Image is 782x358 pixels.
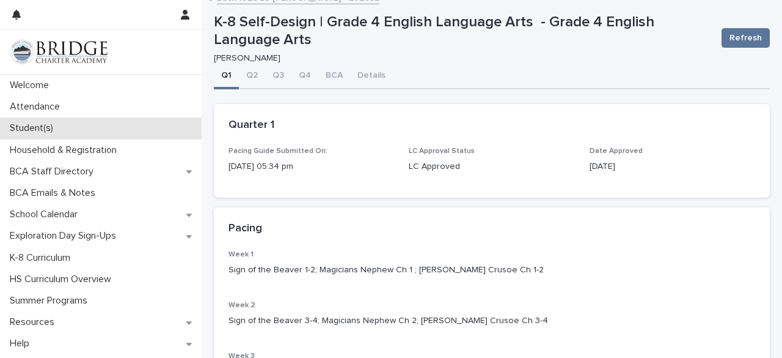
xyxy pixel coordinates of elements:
[10,40,108,64] img: V1C1m3IdTEidaUdm9Hs0
[5,144,126,156] p: Household & Registration
[5,166,103,177] p: BCA Staff Directory
[729,32,762,44] span: Refresh
[5,252,80,264] p: K-8 Curriculum
[5,274,121,285] p: HS Curriculum Overview
[318,64,350,89] button: BCA
[350,64,393,89] button: Details
[5,122,63,134] p: Student(s)
[5,80,59,91] p: Welcome
[5,338,39,349] p: Help
[228,147,327,155] span: Pacing Guide Submitted On:
[590,160,755,173] p: [DATE]
[239,64,265,89] button: Q2
[228,119,274,132] h2: Quarter 1
[5,187,105,199] p: BCA Emails & Notes
[590,147,643,155] span: Date Approved
[228,222,262,236] h2: Pacing
[5,230,126,242] p: Exploration Day Sign-Ups
[291,64,318,89] button: Q4
[214,53,707,64] p: [PERSON_NAME]
[228,302,255,309] span: Week 2
[228,315,755,327] p: Sign of the Beaver 3-4; Magicians Nephew Ch 2; [PERSON_NAME] Crusoe Ch 3-4
[5,295,97,307] p: Summer Programs
[228,251,254,258] span: Week 1
[228,264,755,277] p: Sign of the Beaver 1-2; Magicians Nephew Ch 1 ; [PERSON_NAME] Crusoe Ch 1-2
[265,64,291,89] button: Q3
[5,101,70,113] p: Attendance
[214,13,712,49] p: K-8 Self-Design | Grade 4 English Language Arts - Grade 4 English Language Arts
[228,160,394,173] p: [DATE] 05:34 pm
[409,160,574,173] p: LC Approved
[722,28,770,48] button: Refresh
[5,316,64,328] p: Resources
[214,64,239,89] button: Q1
[5,209,87,220] p: School Calendar
[409,147,475,155] span: LC Approval Status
